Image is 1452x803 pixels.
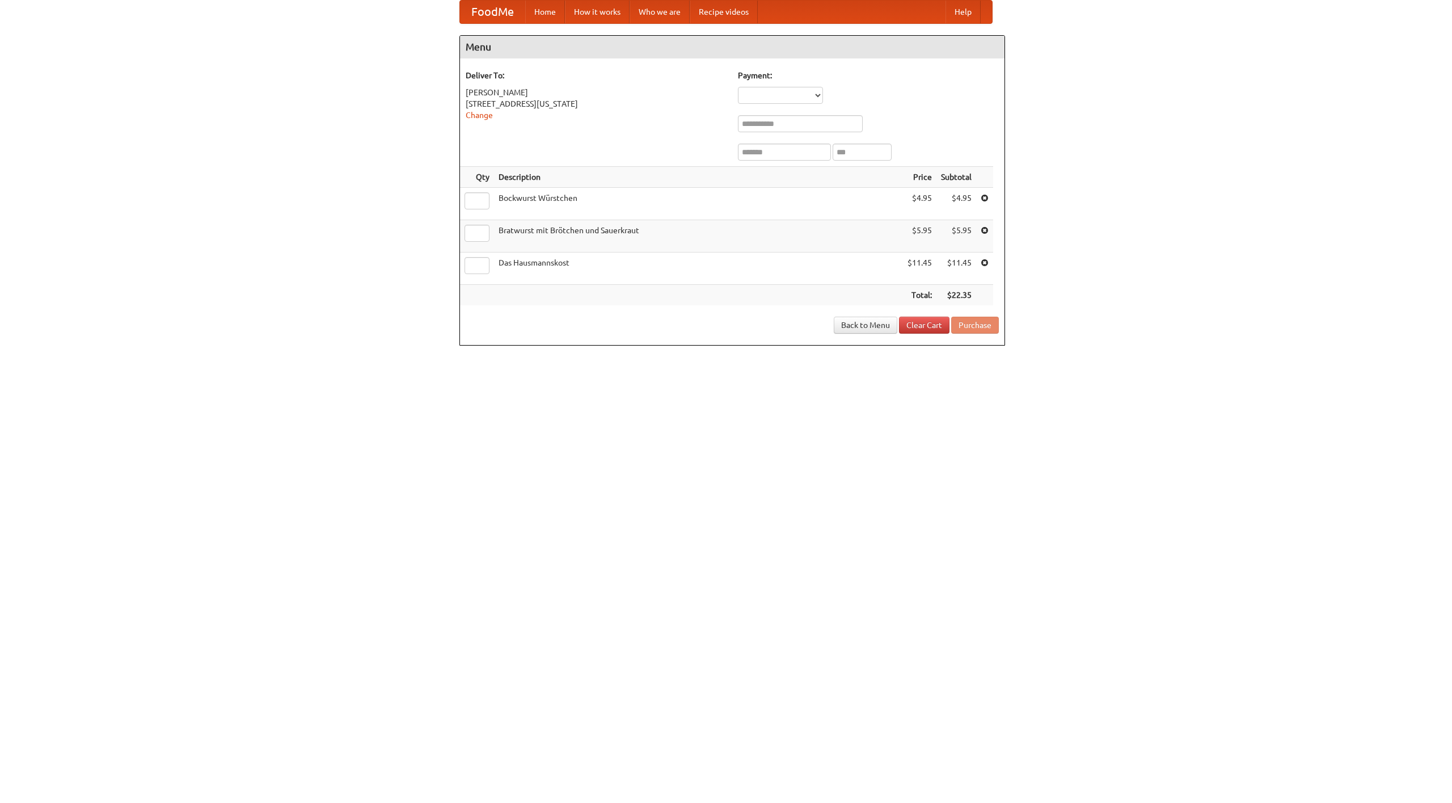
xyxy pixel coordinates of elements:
[936,220,976,253] td: $5.95
[899,317,949,334] a: Clear Cart
[903,220,936,253] td: $5.95
[936,188,976,220] td: $4.95
[466,87,727,98] div: [PERSON_NAME]
[460,167,494,188] th: Qty
[525,1,565,23] a: Home
[903,285,936,306] th: Total:
[936,167,976,188] th: Subtotal
[494,220,903,253] td: Bratwurst mit Brötchen und Sauerkraut
[936,253,976,285] td: $11.45
[903,188,936,220] td: $4.95
[903,167,936,188] th: Price
[951,317,999,334] button: Purchase
[936,285,976,306] th: $22.35
[494,188,903,220] td: Bockwurst Würstchen
[946,1,981,23] a: Help
[565,1,630,23] a: How it works
[466,111,493,120] a: Change
[466,70,727,81] h5: Deliver To:
[690,1,758,23] a: Recipe videos
[494,167,903,188] th: Description
[494,253,903,285] td: Das Hausmannskost
[834,317,897,334] a: Back to Menu
[466,98,727,110] div: [STREET_ADDRESS][US_STATE]
[903,253,936,285] td: $11.45
[460,1,525,23] a: FoodMe
[738,70,999,81] h5: Payment:
[460,36,1004,58] h4: Menu
[630,1,690,23] a: Who we are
